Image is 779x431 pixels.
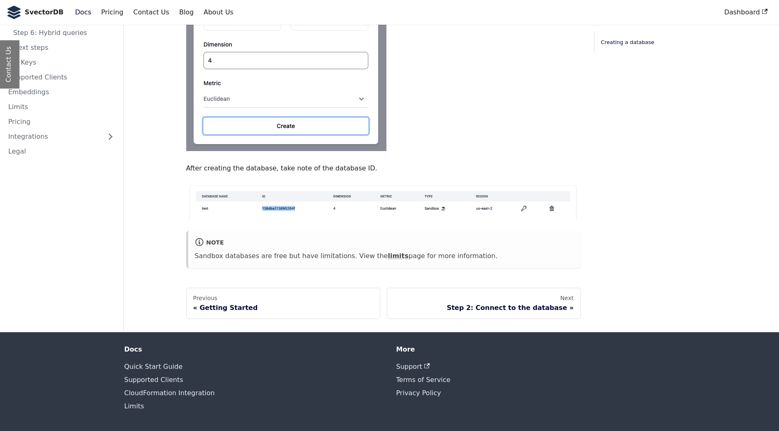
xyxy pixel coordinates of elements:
[7,6,21,19] img: SvectorDB Logo
[7,6,63,19] a: SvectorDB LogoSvectorDB
[193,304,373,312] div: Getting Started
[193,295,373,302] div: Previous
[3,145,119,158] a: Legal
[124,363,182,370] a: Quick Start Guide
[195,238,574,249] div: note
[124,376,183,384] a: Supported Clients
[8,26,119,40] a: Step 6: Hybrid queries
[128,5,174,19] a: Contact Us
[396,389,441,397] a: Privacy Policy
[124,402,144,410] a: Limits
[396,376,451,384] a: Terms of Service
[601,38,713,47] a: Creating a database
[186,288,581,319] nav: Docs pages
[396,363,430,370] a: Support
[396,345,655,354] div: More
[3,71,119,84] a: Supported Clients
[195,251,574,261] p: Sandbox databases are free but have limitations. View the page for more information.
[388,252,408,260] a: limits
[186,163,581,174] p: After creating the database, take note of the database ID.
[96,5,129,19] a: Pricing
[8,41,119,54] a: Next steps
[124,389,215,397] a: CloudFormation Integration
[3,100,119,114] a: Limits
[25,7,63,18] b: SvectorDB
[3,130,119,143] a: Integrations
[124,345,383,354] div: Docs
[199,5,238,19] a: About Us
[186,182,581,219] img: getting-started-create-db-id-c506e81d7f71474a6f26778e6a43550a.jpg
[174,5,199,19] a: Blog
[394,295,574,302] div: Next
[3,86,119,99] a: Embeddings
[3,56,119,69] a: API Keys
[3,115,119,128] a: Pricing
[70,5,96,19] a: Docs
[719,5,772,19] a: Dashboard
[387,288,581,319] a: NextStep 2: Connect to the database
[186,288,380,319] a: PreviousGetting Started
[394,304,574,312] div: Step 2: Connect to the database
